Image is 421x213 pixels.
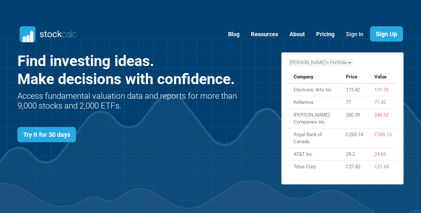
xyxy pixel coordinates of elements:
th: Company [288,71,340,83]
td: 260.39 [340,109,368,128]
h1: Find investing ideas. Make decisions with confidence. [17,52,239,88]
th: Value [368,71,397,83]
td: 171.75 [368,83,397,96]
a: Sign Up [370,26,403,42]
td: 77 [340,96,368,109]
a: Try it for 30 days [17,127,76,142]
td: C21.60 [368,161,397,173]
a: About [285,27,309,42]
td: Kellanova [288,96,340,109]
td: 29.2 [340,148,368,161]
a: Blog [223,27,244,42]
h2: Access fundamental valuation data and reports for more than 9,000 stocks and 2,000 ETFs. [17,91,239,111]
td: Royal Bank of Canada [288,128,340,148]
td: Electronic Arts Inc [288,83,340,96]
td: 24.65 [368,148,397,161]
td: [PERSON_NAME] Companies Inc [288,109,340,128]
td: 71.42 [368,96,397,109]
td: 248.52 [368,109,397,128]
a: Resources [246,27,283,42]
td: AT&T Inc [288,148,340,161]
td: 173.42 [340,83,368,96]
a: Sign In [341,27,368,42]
td: C185.13 [368,128,397,148]
td: C21.82 [340,161,368,173]
a: Pricing [311,27,339,42]
td: Telus Corp [288,161,340,173]
td: C203.14 [340,128,368,148]
th: Price [340,71,368,83]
